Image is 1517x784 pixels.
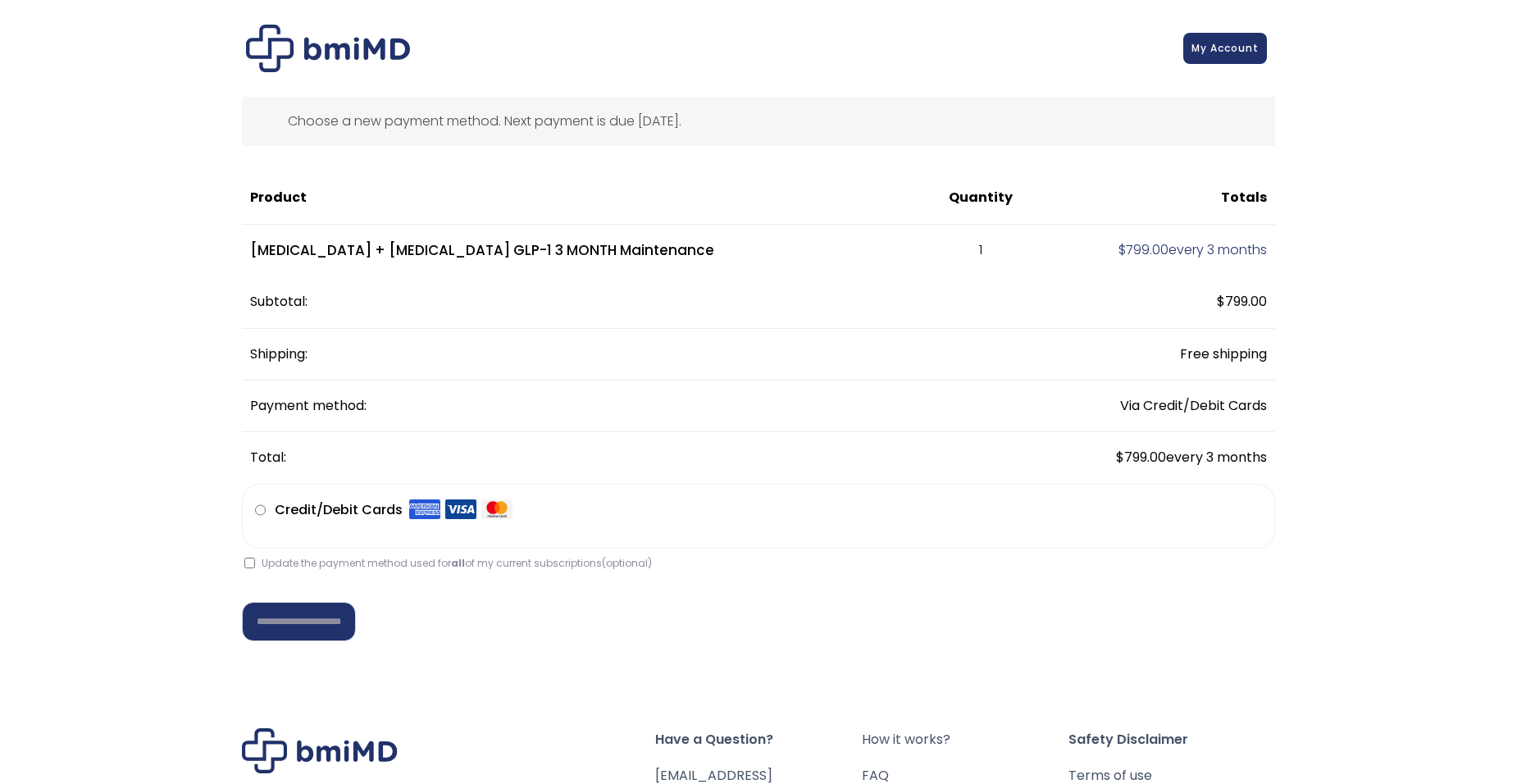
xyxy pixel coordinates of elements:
span: 799.00 [1116,448,1166,467]
th: Subtotal: [242,276,1038,328]
div: Choose a new payment method. Next payment is due [DATE]. [242,97,1275,146]
span: Safety Disclaimer [1068,728,1275,751]
span: $ [1116,448,1124,467]
th: Quantity [923,172,1037,224]
img: Mastercard [481,499,512,520]
td: 1 [923,225,1037,277]
td: [MEDICAL_DATA] + [MEDICAL_DATA] GLP-1 3 MONTH Maintenance [242,225,923,277]
td: every 3 months [1038,225,1275,277]
label: Update the payment method used for of my current subscriptions [244,556,652,570]
span: $ [1217,292,1225,311]
img: Brand Logo [242,728,398,773]
td: Via Credit/Debit Cards [1038,381,1275,432]
span: (optional) [602,556,652,570]
span: 799.00 [1118,240,1168,259]
th: Total: [242,432,1038,483]
strong: all [451,556,465,570]
a: How it works? [862,728,1068,751]
input: Update the payment method used forallof my current subscriptions(optional) [244,558,255,568]
th: Totals [1038,172,1275,224]
span: My Account [1191,41,1259,55]
span: 799.00 [1217,292,1267,311]
span: $ [1118,240,1126,259]
a: My Account [1183,33,1267,64]
img: Amex [409,499,440,520]
label: Credit/Debit Cards [275,497,512,523]
img: Visa [445,499,476,520]
td: every 3 months [1038,432,1275,483]
td: Free shipping [1038,329,1275,381]
th: Shipping: [242,329,1038,381]
th: Product [242,172,923,224]
img: Checkout [246,25,410,72]
th: Payment method: [242,381,1038,432]
span: Have a Question? [655,728,862,751]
